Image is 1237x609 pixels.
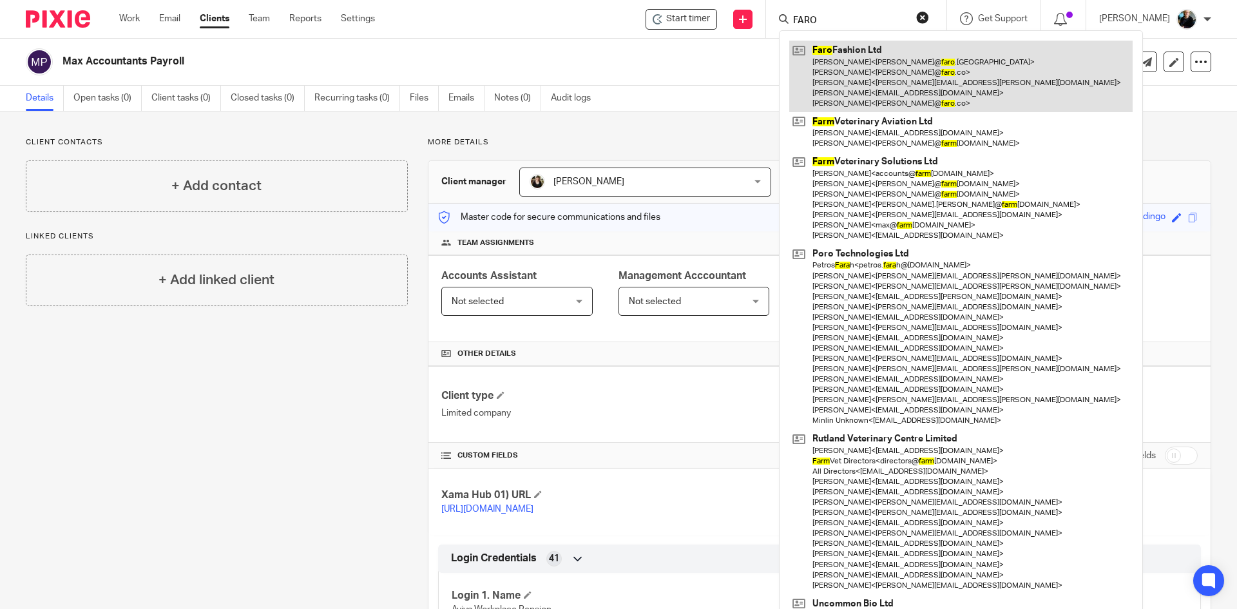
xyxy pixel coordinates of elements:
[289,12,321,25] a: Reports
[119,12,140,25] a: Work
[151,86,221,111] a: Client tasks (0)
[530,174,545,189] img: Helen%20Campbell.jpeg
[73,86,142,111] a: Open tasks (0)
[451,552,537,565] span: Login Credentials
[428,137,1211,148] p: More details
[441,407,820,420] p: Limited company
[1176,9,1197,30] img: nicky-partington.jpg
[62,55,841,68] h2: Max Accountants Payroll
[159,12,180,25] a: Email
[551,86,600,111] a: Audit logs
[341,12,375,25] a: Settings
[441,271,537,281] span: Accounts Assistant
[438,211,660,224] p: Master code for secure communications and files
[410,86,439,111] a: Files
[441,175,506,188] h3: Client manager
[1099,12,1170,25] p: [PERSON_NAME]
[231,86,305,111] a: Closed tasks (0)
[553,177,624,186] span: [PERSON_NAME]
[457,349,516,359] span: Other details
[26,231,408,242] p: Linked clients
[171,176,262,196] h4: + Add contact
[452,589,820,603] h4: Login 1. Name
[441,505,533,514] a: [URL][DOMAIN_NAME]
[158,270,274,290] h4: + Add linked client
[26,86,64,111] a: Details
[494,86,541,111] a: Notes (0)
[457,238,534,248] span: Team assignments
[978,14,1028,23] span: Get Support
[26,48,53,75] img: svg%3E
[441,389,820,403] h4: Client type
[448,86,484,111] a: Emails
[452,297,504,306] span: Not selected
[549,552,559,565] span: 41
[666,12,710,26] span: Start timer
[314,86,400,111] a: Recurring tasks (0)
[916,11,929,24] button: Clear
[200,12,229,25] a: Clients
[646,9,717,30] div: Max Accountants Payroll
[249,12,270,25] a: Team
[792,15,908,27] input: Search
[441,488,820,502] h4: Xama Hub 01) URL
[441,450,820,461] h4: CUSTOM FIELDS
[26,10,90,28] img: Pixie
[618,271,746,281] span: Management Acccountant
[629,297,681,306] span: Not selected
[26,137,408,148] p: Client contacts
